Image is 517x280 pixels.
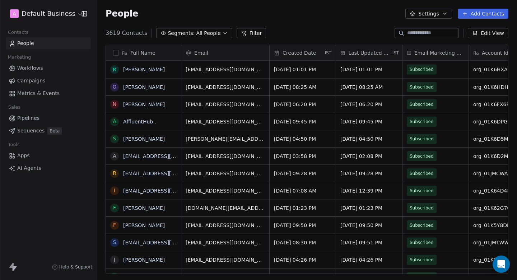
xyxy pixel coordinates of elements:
[274,239,331,246] span: [DATE] 08:30 PM
[123,205,165,211] a: [PERSON_NAME]
[17,64,43,72] span: Workflows
[112,83,116,91] div: O
[410,170,434,177] span: Subscribed
[186,239,265,246] span: [EMAIL_ADDRESS][DOMAIN_NAME]
[186,222,265,229] span: [EMAIL_ADDRESS][DOMAIN_NAME]
[493,256,510,273] div: Open Intercom Messenger
[113,170,116,177] div: r
[6,162,91,174] a: AI Agents
[340,239,398,246] span: [DATE] 09:51 PM
[325,50,331,56] span: IST
[410,153,434,160] span: Subscribed
[402,45,469,60] div: Email Marketing Consent
[340,153,398,160] span: [DATE] 02:08 PM
[13,10,16,17] span: A
[414,49,464,57] span: Email Marketing Consent
[336,45,402,60] div: Last Updated DateIST
[106,61,181,274] div: grid
[17,40,34,47] span: People
[410,118,434,125] span: Subscribed
[410,239,434,246] span: Subscribed
[186,101,265,108] span: [EMAIL_ADDRESS][DOMAIN_NAME]
[410,204,434,212] span: Subscribed
[113,66,116,73] div: R
[274,66,331,73] span: [DATE] 01:01 PM
[123,84,165,90] a: [PERSON_NAME]
[5,27,32,38] span: Contacts
[47,127,62,135] span: Beta
[340,135,398,143] span: [DATE] 04:50 PM
[458,9,508,19] button: Add Contacts
[106,45,181,60] div: Full Name
[348,49,391,57] span: Last Updated Date
[340,187,398,194] span: [DATE] 12:39 PM
[274,83,331,91] span: [DATE] 08:25 AM
[9,8,76,20] button: ADefault Business
[113,118,116,125] div: A
[114,187,115,194] div: i
[274,153,331,160] span: [DATE] 03:58 PM
[181,45,269,60] div: Email
[123,67,165,72] a: [PERSON_NAME]
[113,100,116,108] div: N
[274,170,331,177] span: [DATE] 09:28 PM
[410,256,434,263] span: Subscribed
[123,171,249,176] a: [EMAIL_ADDRESS][DOMAIN_NAME]'s Organization
[340,170,398,177] span: [DATE] 09:28 PM
[113,221,116,229] div: F
[106,8,138,19] span: People
[6,125,91,137] a: SequencesBeta
[482,49,508,57] span: Account Id
[5,52,34,63] span: Marketing
[17,152,30,159] span: Apps
[106,29,147,37] span: 3619 Contacts
[274,118,331,125] span: [DATE] 09:45 PM
[340,101,398,108] span: [DATE] 06:20 PM
[340,204,398,212] span: [DATE] 01:23 PM
[340,118,398,125] span: [DATE] 09:45 PM
[6,37,91,49] a: People
[410,83,434,91] span: Subscribed
[283,49,316,57] span: Created Date
[17,77,45,85] span: Campaigns
[405,9,452,19] button: Settings
[113,152,116,160] div: a
[52,264,92,270] a: Help & Support
[123,188,249,194] a: [EMAIL_ADDRESS][DOMAIN_NAME]'s Organization
[17,90,60,97] span: Metrics & Events
[410,101,434,108] span: Subscribed
[59,264,92,270] span: Help & Support
[123,136,165,142] a: [PERSON_NAME]
[186,66,265,73] span: [EMAIL_ADDRESS][DOMAIN_NAME]
[123,274,165,280] a: [PERSON_NAME]
[186,256,265,263] span: [EMAIL_ADDRESS][DOMAIN_NAME]
[274,256,331,263] span: [DATE] 04:26 PM
[196,30,220,37] span: All People
[274,101,331,108] span: [DATE] 06:20 PM
[6,87,91,99] a: Metrics & Events
[123,153,249,159] a: [EMAIL_ADDRESS][DOMAIN_NAME]'s Organization
[186,187,265,194] span: [EMAIL_ADDRESS][DOMAIN_NAME]
[186,83,265,91] span: [EMAIL_ADDRESS][DOMAIN_NAME]
[186,170,265,177] span: [EMAIL_ADDRESS][DOMAIN_NAME]
[410,222,434,229] span: Subscribed
[168,30,195,37] span: Segments:
[274,222,331,229] span: [DATE] 09:50 PM
[274,204,331,212] span: [DATE] 01:23 PM
[340,222,398,229] span: [DATE] 09:50 PM
[123,240,249,245] a: [EMAIL_ADDRESS][DOMAIN_NAME]'s Organization
[237,28,266,38] button: Filter
[6,112,91,124] a: Pipelines
[17,114,39,122] span: Pipelines
[410,187,434,194] span: Subscribed
[130,49,155,57] span: Full Name
[113,239,116,246] div: s
[113,204,116,212] div: F
[17,164,41,172] span: AI Agents
[340,83,398,91] span: [DATE] 08:25 AM
[186,153,265,160] span: [EMAIL_ADDRESS][DOMAIN_NAME]
[186,204,265,212] span: [DOMAIN_NAME][EMAIL_ADDRESS][DOMAIN_NAME]
[123,222,165,228] a: [PERSON_NAME]
[468,28,508,38] button: Edit View
[17,127,45,135] span: Sequences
